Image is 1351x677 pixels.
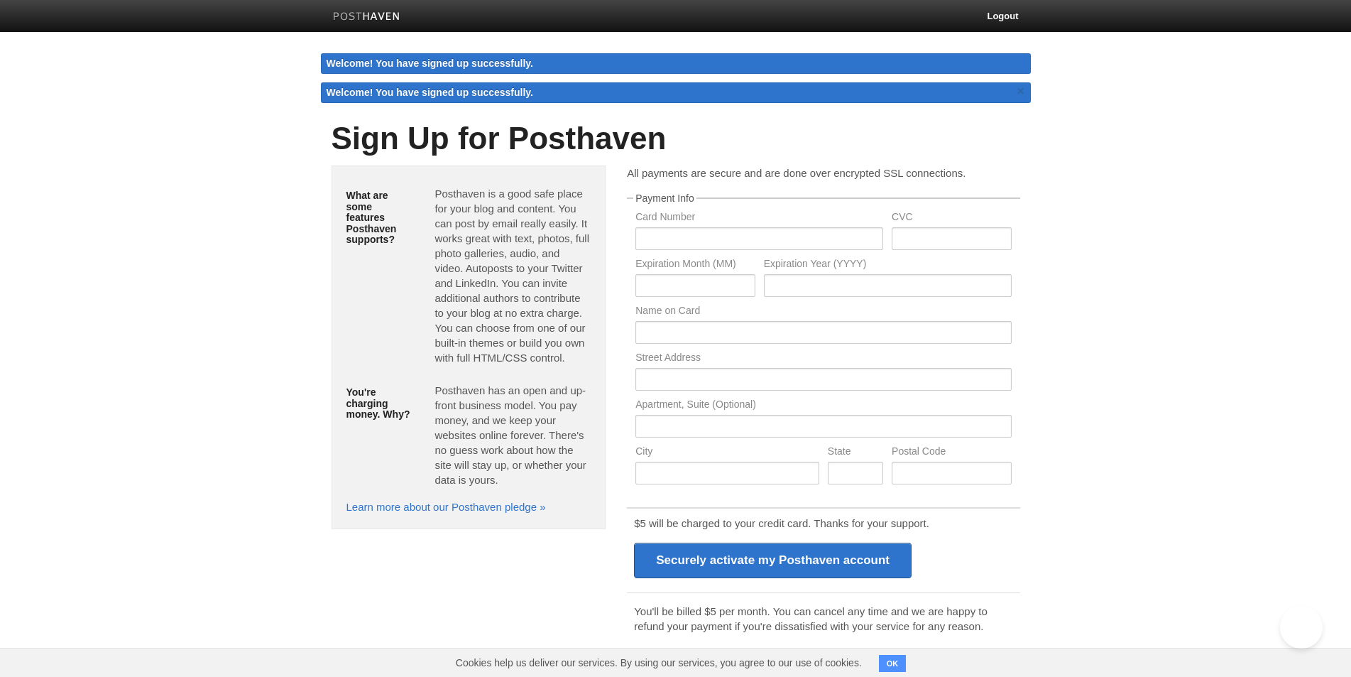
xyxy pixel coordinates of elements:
legend: Payment Info [633,193,696,203]
label: Expiration Year (YYYY) [764,259,1012,272]
input: Securely activate my Posthaven account [634,543,912,578]
iframe: Help Scout Beacon - Open [1280,606,1323,649]
a: Learn more about our Posthaven pledge » [346,501,546,513]
label: Postal Code [892,446,1011,460]
label: City [635,446,819,460]
span: Cookies help us deliver our services. By using our services, you agree to our use of cookies. [442,649,876,677]
h5: What are some features Posthaven supports? [346,190,414,245]
p: Posthaven has an open and up-front business model. You pay money, and we keep your websites onlin... [434,383,591,487]
p: All payments are secure and are done over encrypted SSL connections. [627,166,1019,180]
span: Welcome! You have signed up successfully. [327,87,534,98]
label: State [828,446,883,460]
button: OK [879,655,907,672]
label: Street Address [635,352,1011,366]
label: Name on Card [635,305,1011,319]
label: Card Number [635,212,883,225]
h1: Sign Up for Posthaven [332,121,1020,156]
a: × [1014,82,1027,100]
label: Expiration Month (MM) [635,259,755,272]
div: Welcome! You have signed up successfully. [321,53,1031,74]
p: You'll be billed $5 per month. You can cancel any time and we are happy to refund your payment if... [634,604,1012,634]
p: Posthaven is a good safe place for your blog and content. You can post by email really easily. It... [434,186,591,365]
img: Posthaven-bar [333,12,400,23]
h5: You're charging money. Why? [346,387,414,420]
label: CVC [892,212,1011,225]
p: $5 will be charged to your credit card. Thanks for your support. [634,516,1012,531]
label: Apartment, Suite (Optional) [635,399,1011,413]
